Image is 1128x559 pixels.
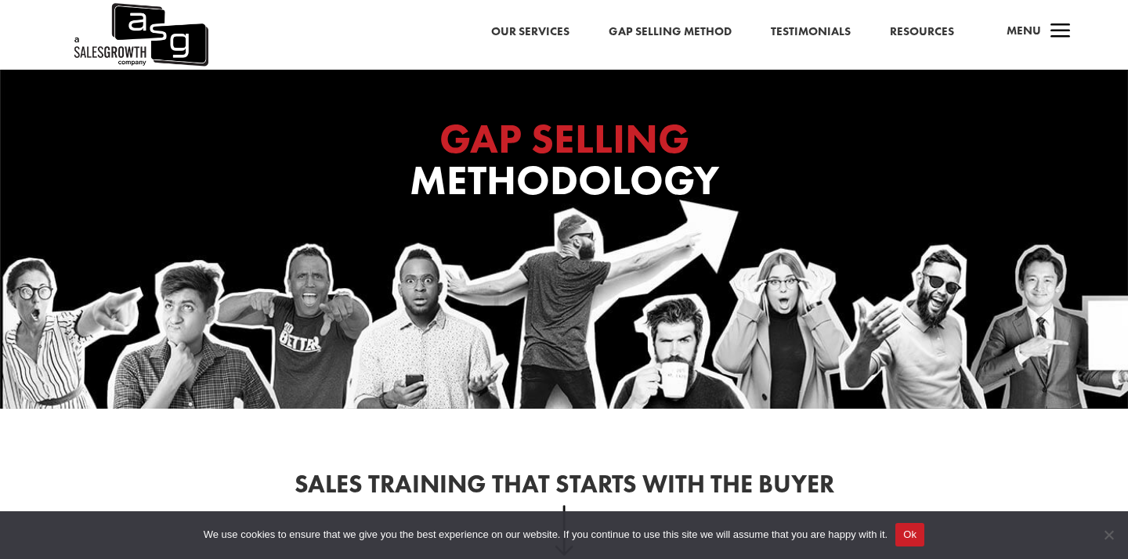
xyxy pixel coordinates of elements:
[609,22,732,42] a: Gap Selling Method
[1007,23,1041,38] span: Menu
[204,527,888,543] span: We use cookies to ensure that we give you the best experience on our website. If you continue to ...
[895,523,924,546] button: Ok
[491,22,569,42] a: Our Services
[439,112,689,165] span: GAP SELLING
[141,472,987,505] h2: Sales Training That Starts With the Buyer
[555,505,574,555] img: down-arrow
[251,118,877,209] h1: Methodology
[1045,16,1076,48] span: a
[771,22,851,42] a: Testimonials
[1101,527,1116,543] span: No
[890,22,954,42] a: Resources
